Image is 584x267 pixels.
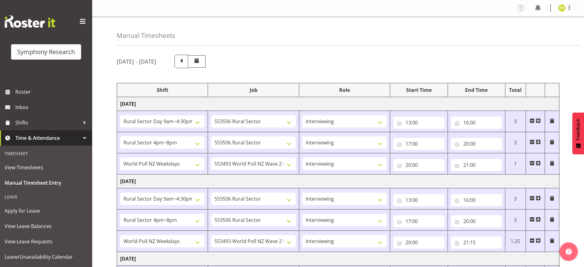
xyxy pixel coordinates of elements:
[393,215,444,227] input: Click to select...
[393,138,444,150] input: Click to select...
[5,163,88,172] span: View Timesheets
[505,132,526,153] td: 3
[117,32,175,39] h4: Manual Timesheets
[451,116,502,129] input: Click to select...
[211,86,296,94] div: Job
[393,86,444,94] div: Start Time
[393,194,444,206] input: Click to select...
[508,86,523,94] div: Total
[393,236,444,249] input: Click to select...
[2,234,91,249] a: View Leave Requests
[2,218,91,234] a: View Leave Balances
[15,118,80,127] span: Shifts
[302,86,387,94] div: Role
[451,215,502,227] input: Click to select...
[15,133,80,143] span: Time & Attendance
[451,194,502,206] input: Click to select...
[451,159,502,171] input: Click to select...
[17,47,75,57] div: Symphony Research
[2,249,91,265] a: Leave/Unavailability Calendar
[575,119,581,140] span: Feedback
[117,58,156,65] h5: [DATE] - [DATE]
[505,231,526,252] td: 1.25
[505,210,526,231] td: 3
[2,147,91,160] div: Timesheet
[117,252,559,266] td: [DATE]
[15,87,89,96] span: Roster
[393,116,444,129] input: Click to select...
[558,4,566,12] img: tristan-healley11868.jpg
[5,15,55,28] img: Rosterit website logo
[117,175,559,188] td: [DATE]
[2,203,91,218] a: Apply for Leave
[5,206,88,215] span: Apply for Leave
[2,190,91,203] div: Leave
[505,111,526,132] td: 3
[566,249,572,255] img: help-xxl-2.png
[15,103,89,112] span: Inbox
[505,153,526,175] td: 1
[5,178,88,187] span: Manual Timesheet Entry
[5,252,88,261] span: Leave/Unavailability Calendar
[117,97,559,111] td: [DATE]
[451,86,502,94] div: End Time
[120,86,205,94] div: Shift
[2,160,91,175] a: View Timesheets
[5,237,88,246] span: View Leave Requests
[2,175,91,190] a: Manual Timesheet Entry
[5,222,88,231] span: View Leave Balances
[451,236,502,249] input: Click to select...
[451,138,502,150] input: Click to select...
[572,112,584,154] button: Feedback - Show survey
[393,159,444,171] input: Click to select...
[505,188,526,210] td: 3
